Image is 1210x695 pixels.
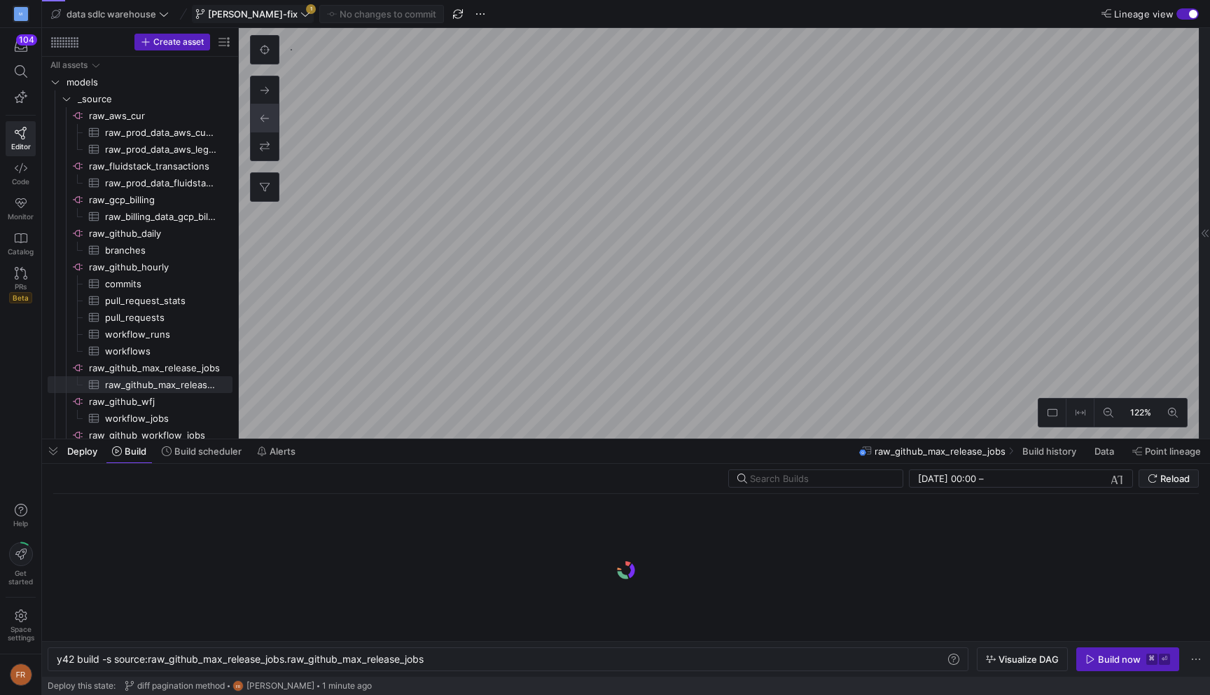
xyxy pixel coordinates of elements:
span: Deploy [67,446,97,457]
div: Press SPACE to select this row. [48,427,232,443]
a: raw_github_workflow_jobs​​​​​​​​ [48,427,232,443]
a: workflow_runs​​​​​​​​​ [48,326,232,343]
a: raw_aws_cur​​​​​​​​ [48,107,232,124]
span: workflow_runs​​​​​​​​​ [105,326,216,343]
span: raw_github_max_release_jobs [875,446,1006,457]
a: raw_billing_data_gcp_billing_export_resource_v1_0136B7_ABD1FF_EAA217​​​​​​​​​ [48,208,232,225]
button: Visualize DAG [977,647,1068,671]
button: Data [1088,439,1123,463]
div: Press SPACE to select this row. [48,57,232,74]
a: raw_github_max_release_jobs​​​​​​​​​ [48,376,232,393]
span: raw_github_max_release_jobs​​​​​​​​ [89,360,230,376]
div: Press SPACE to select this row. [48,343,232,359]
div: 104 [16,34,37,46]
span: Space settings [8,625,34,642]
button: 122% [1122,399,1159,427]
span: Build scheduler [174,446,242,457]
div: Press SPACE to select this row. [48,376,232,393]
div: Press SPACE to select this row. [48,393,232,410]
span: – [979,473,984,484]
a: M [6,2,36,26]
div: Press SPACE to select this row. [48,326,232,343]
button: diff pagination methodFR[PERSON_NAME]1 minute ago [121,677,375,695]
span: commits​​​​​​​​​ [105,276,216,292]
span: pull_requests​​​​​​​​​ [105,310,216,326]
div: Press SPACE to select this row. [48,74,232,90]
div: Press SPACE to select this row. [48,124,232,141]
div: FR [10,663,32,686]
a: Monitor [6,191,36,226]
a: raw_prod_data_aws_legacy_cur_2022_05_onward​​​​​​​​​ [48,141,232,158]
div: Press SPACE to select this row. [48,242,232,259]
span: Lineage view [1114,8,1174,20]
button: Build scheduler [155,439,248,463]
button: Help [6,497,36,534]
span: Point lineage [1145,446,1201,457]
span: 122% [1127,405,1154,420]
button: Alerts [251,439,302,463]
span: raw_github_max_release_jobs​​​​​​​​​ [105,377,216,393]
div: All assets [50,60,88,70]
button: Create asset [134,34,210,50]
div: Press SPACE to select this row. [48,191,232,208]
span: diff pagination method [137,681,225,691]
div: FR [232,680,244,691]
button: data sdlc warehouse [48,5,172,23]
span: Monitor [8,212,34,221]
span: w_github_max_release_jobs [296,653,424,665]
span: raw_github_workflow_jobs​​​​​​​​ [89,427,230,443]
span: data sdlc warehouse [67,8,156,20]
span: Catalog [8,247,34,256]
input: End datetime [987,473,1078,484]
div: Press SPACE to select this row. [48,208,232,225]
div: Build now [1098,654,1141,665]
a: pull_requests​​​​​​​​​ [48,309,232,326]
span: raw_prod_data_aws_cur_2023_10_onward​​​​​​​​​ [105,125,216,141]
button: [PERSON_NAME]-fix [192,5,314,23]
span: 1 minute ago [322,681,372,691]
a: PRsBeta [6,261,36,309]
span: raw_github_wfj​​​​​​​​ [89,394,230,410]
a: raw_fluidstack_transactions​​​​​​​​ [48,158,232,174]
button: Build now⌘⏎ [1076,647,1179,671]
button: Reload [1139,469,1199,488]
div: M [14,7,28,21]
a: raw_prod_data_fluidstack_transactions​​​​​​​​​ [48,174,232,191]
a: pull_request_stats​​​​​​​​​ [48,292,232,309]
kbd: ⏎ [1159,654,1170,665]
span: pull_request_stats​​​​​​​​​ [105,293,216,309]
a: Editor [6,121,36,156]
span: Deploy this state: [48,681,116,691]
div: Press SPACE to select this row. [48,292,232,309]
span: raw_billing_data_gcp_billing_export_resource_v1_0136B7_ABD1FF_EAA217​​​​​​​​​ [105,209,216,225]
a: raw_prod_data_aws_cur_2023_10_onward​​​​​​​​​ [48,124,232,141]
a: branches​​​​​​​​​ [48,242,232,259]
span: [PERSON_NAME] [246,681,314,691]
span: Create asset [153,37,204,47]
button: Build [106,439,153,463]
span: Code [12,177,29,186]
div: Press SPACE to select this row. [48,107,232,124]
span: raw_gcp_billing​​​​​​​​ [89,192,230,208]
a: raw_github_wfj​​​​​​​​ [48,393,232,410]
span: raw_fluidstack_transactions​​​​​​​​ [89,158,230,174]
span: raw_prod_data_fluidstack_transactions​​​​​​​​​ [105,175,216,191]
a: raw_github_hourly​​​​​​​​ [48,259,232,275]
span: Visualize DAG [999,654,1059,665]
div: Press SPACE to select this row. [48,174,232,191]
img: logo.gif [616,560,637,581]
span: Help [12,519,29,528]
a: workflow_jobs​​​​​​​​​ [48,410,232,427]
input: Search Builds [750,473,891,484]
div: Press SPACE to select this row. [48,141,232,158]
div: Press SPACE to select this row. [48,158,232,174]
div: Press SPACE to select this row. [48,259,232,275]
a: Code [6,156,36,191]
button: Build history [1016,439,1085,463]
span: Editor [11,142,31,151]
button: FR [6,660,36,689]
div: Press SPACE to select this row. [48,275,232,292]
button: Point lineage [1126,439,1207,463]
a: Spacesettings [6,603,36,648]
button: 104 [6,34,36,59]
